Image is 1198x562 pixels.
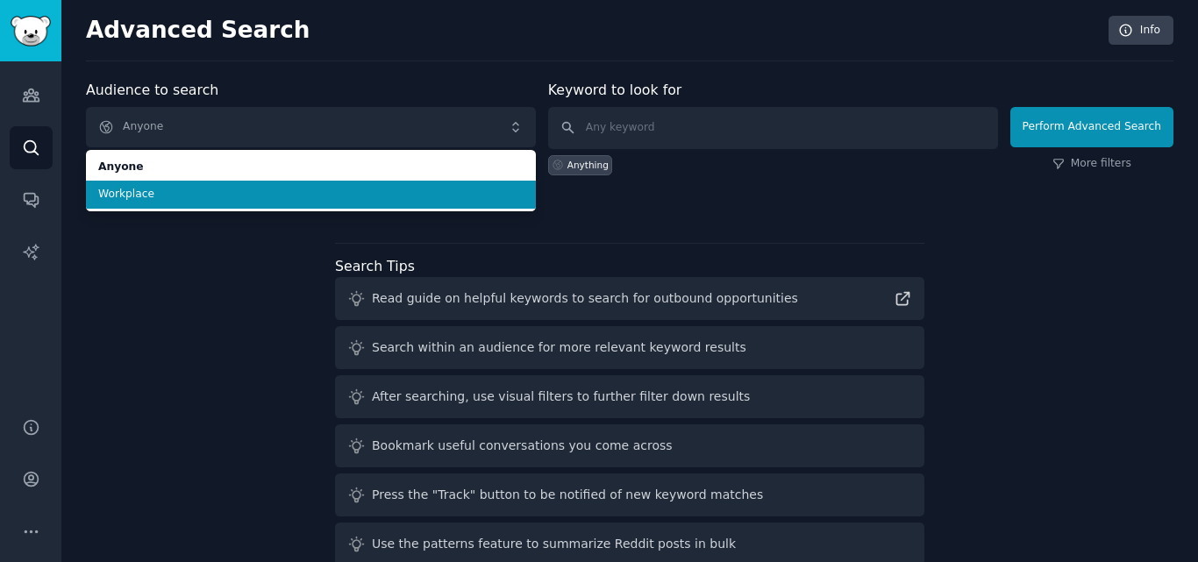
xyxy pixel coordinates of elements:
[11,16,51,46] img: GummySearch logo
[1010,107,1173,147] button: Perform Advanced Search
[548,82,682,98] label: Keyword to look for
[86,150,536,211] ul: Anyone
[372,289,798,308] div: Read guide on helpful keywords to search for outbound opportunities
[372,338,746,357] div: Search within an audience for more relevant keyword results
[1052,156,1131,172] a: More filters
[548,107,998,149] input: Any keyword
[98,160,524,175] span: Anyone
[567,159,609,171] div: Anything
[372,437,673,455] div: Bookmark useful conversations you come across
[86,82,218,98] label: Audience to search
[86,107,536,147] button: Anyone
[372,486,763,504] div: Press the "Track" button to be notified of new keyword matches
[372,535,736,553] div: Use the patterns feature to summarize Reddit posts in bulk
[335,258,415,274] label: Search Tips
[98,187,524,203] span: Workplace
[86,17,1099,45] h2: Advanced Search
[372,388,750,406] div: After searching, use visual filters to further filter down results
[1109,16,1173,46] a: Info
